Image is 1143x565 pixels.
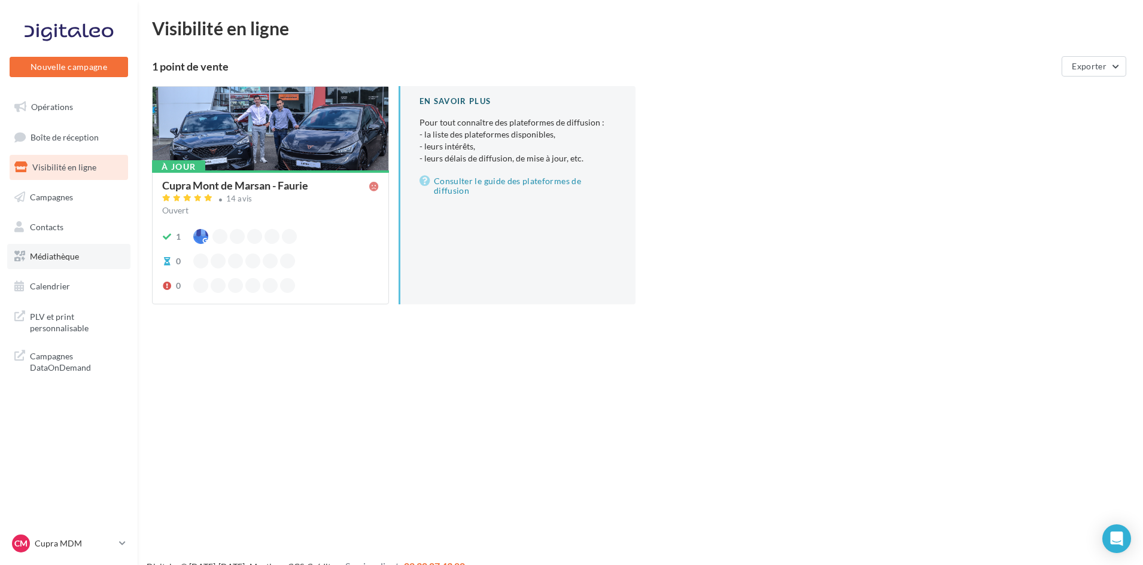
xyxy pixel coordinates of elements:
span: Opérations [31,102,73,112]
span: Calendrier [30,281,70,291]
a: CM Cupra MDM [10,532,128,555]
div: En savoir plus [419,96,616,107]
span: CM [14,537,28,549]
div: 0 [176,255,181,267]
span: Campagnes DataOnDemand [30,348,123,374]
li: - leurs intérêts, [419,141,616,152]
p: Pour tout connaître des plateformes de diffusion : [419,117,616,164]
span: Ouvert [162,205,189,215]
span: Visibilité en ligne [32,162,96,172]
a: Campagnes DataOnDemand [7,343,130,378]
a: Médiathèque [7,244,130,269]
span: Exporter [1072,61,1106,71]
span: Médiathèque [30,251,79,261]
a: 14 avis [162,193,379,207]
li: - leurs délais de diffusion, de mise à jour, etc. [419,152,616,164]
p: Cupra MDM [35,537,114,549]
a: Consulter le guide des plateformes de diffusion [419,174,616,198]
div: Open Intercom Messenger [1102,524,1131,553]
a: Boîte de réception [7,124,130,150]
a: Campagnes [7,185,130,210]
div: 1 point de vente [152,61,1057,72]
div: 0 [176,280,181,292]
div: 14 avis [226,195,253,203]
li: - la liste des plateformes disponibles, [419,129,616,141]
a: Contacts [7,215,130,240]
div: À jour [152,160,205,173]
a: Opérations [7,94,130,120]
div: 1 [176,231,181,243]
a: Visibilité en ligne [7,155,130,180]
button: Exporter [1062,56,1126,77]
span: Campagnes [30,192,73,202]
div: Cupra Mont de Marsan - Faurie [162,180,308,191]
span: Contacts [30,221,63,231]
span: Boîte de réception [31,132,99,142]
button: Nouvelle campagne [10,57,128,77]
div: Visibilité en ligne [152,19,1129,37]
span: PLV et print personnalisable [30,309,123,334]
a: PLV et print personnalisable [7,304,130,339]
a: Calendrier [7,274,130,299]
